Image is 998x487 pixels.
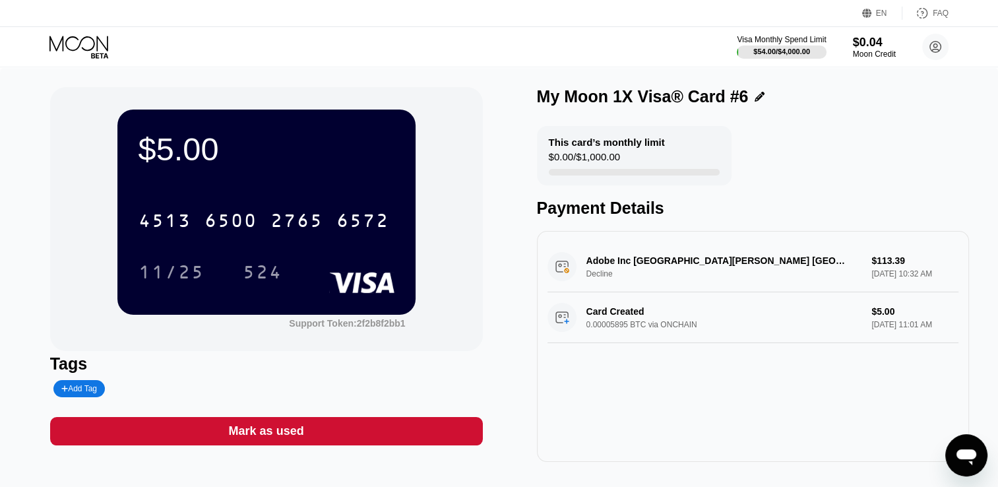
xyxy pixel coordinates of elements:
[737,35,826,59] div: Visa Monthly Spend Limit$54.00/$4,000.00
[853,49,896,59] div: Moon Credit
[876,9,887,18] div: EN
[945,434,987,476] iframe: Button to launch messaging window
[737,35,826,44] div: Visa Monthly Spend Limit
[61,384,97,393] div: Add Tag
[243,263,282,284] div: 524
[289,318,405,329] div: Support Token:2f2b8f2bb1
[229,424,304,439] div: Mark as used
[549,137,665,148] div: This card’s monthly limit
[53,380,105,397] div: Add Tag
[139,131,394,168] div: $5.00
[862,7,902,20] div: EN
[139,212,191,233] div: 4513
[753,48,810,55] div: $54.00 / $4,000.00
[204,212,257,233] div: 6500
[902,7,949,20] div: FAQ
[129,255,214,288] div: 11/25
[853,36,896,49] div: $0.04
[537,87,749,106] div: My Moon 1X Visa® Card #6
[50,417,483,445] div: Mark as used
[537,199,970,218] div: Payment Details
[933,9,949,18] div: FAQ
[853,36,896,59] div: $0.04Moon Credit
[270,212,323,233] div: 2765
[131,204,397,237] div: 4513650027656572
[233,255,292,288] div: 524
[336,212,389,233] div: 6572
[50,354,483,373] div: Tags
[139,263,204,284] div: 11/25
[549,151,620,169] div: $0.00 / $1,000.00
[289,318,405,329] div: Support Token: 2f2b8f2bb1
